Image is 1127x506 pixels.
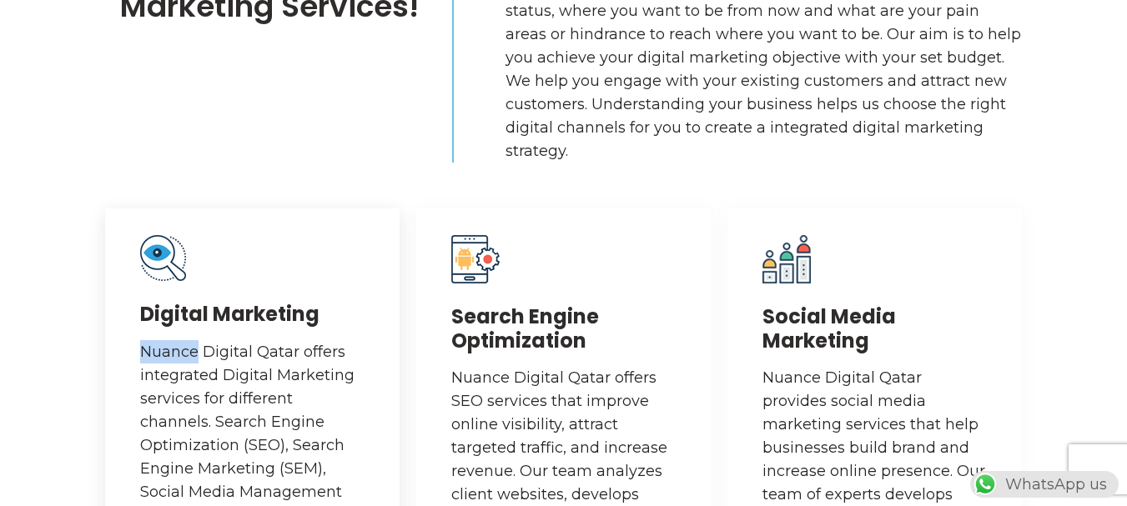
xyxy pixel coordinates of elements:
[970,475,1119,493] a: WhatsAppWhatsApp us
[140,303,365,327] h3: Digital Marketing
[970,471,1119,498] div: WhatsApp us
[451,305,676,353] h3: Search Engine Optimization
[762,305,987,353] h3: Social Media Marketing
[972,471,999,498] img: WhatsApp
